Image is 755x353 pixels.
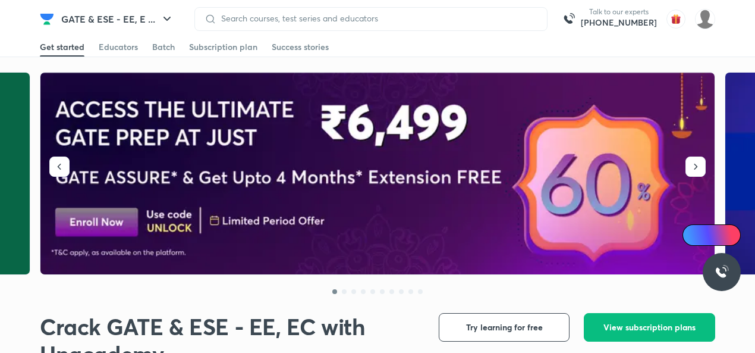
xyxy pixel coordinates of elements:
[603,321,696,333] span: View subscription plans
[152,38,175,57] a: Batch
[666,10,685,29] img: avatar
[581,17,657,29] a: [PHONE_NUMBER]
[581,7,657,17] p: Talk to our experts
[54,7,181,31] button: GATE & ESE - EE, E ...
[466,321,543,333] span: Try learning for free
[189,41,257,53] div: Subscription plan
[272,41,329,53] div: Success stories
[715,265,729,279] img: ttu
[216,14,537,23] input: Search courses, test series and educators
[40,38,84,57] a: Get started
[189,38,257,57] a: Subscription plan
[584,313,715,342] button: View subscription plans
[99,41,138,53] div: Educators
[557,7,581,31] img: call-us
[40,12,54,26] img: Company Logo
[690,230,699,240] img: Icon
[152,41,175,53] div: Batch
[682,224,741,246] a: Ai Doubts
[99,38,138,57] a: Educators
[702,230,734,240] span: Ai Doubts
[40,41,84,53] div: Get started
[695,9,715,29] img: sawan Patel
[272,38,329,57] a: Success stories
[439,313,570,342] button: Try learning for free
